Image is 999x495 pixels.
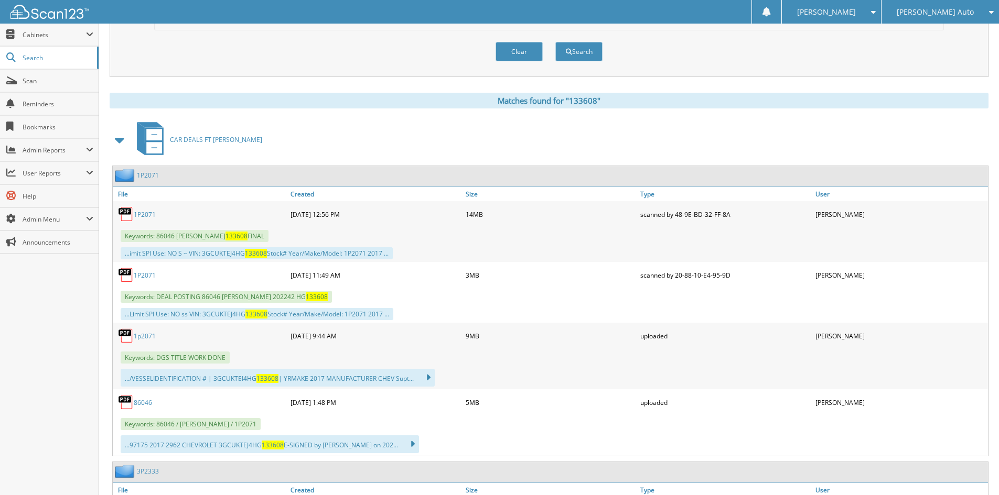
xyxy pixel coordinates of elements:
[813,265,988,285] div: [PERSON_NAME]
[463,204,638,225] div: 14MB
[463,392,638,413] div: 5MB
[121,308,393,320] div: ...Limit SPI Use: NO ss VIN: 3GCUKTEJ4HG Stock# Year/Make/Model: 1P2071 2017 ...
[638,204,813,225] div: scanned by 48-9E-BD-32-FF-8A
[555,42,603,61] button: Search
[638,392,813,413] div: uploaded
[245,310,267,318] span: 133608
[115,169,137,182] img: folder2.png
[813,325,988,346] div: [PERSON_NAME]
[496,42,543,61] button: Clear
[10,5,89,19] img: scan123-logo-white.svg
[121,435,419,453] div: ...97175 2017 2962 CHEVROLET 3GCUKTEJ4HG E-SIGNED by [PERSON_NAME] on 202...
[121,230,268,242] span: Keywords: 86046 [PERSON_NAME] FINAL
[115,465,137,478] img: folder2.png
[463,325,638,346] div: 9MB
[134,210,156,219] a: 1P2071
[288,187,463,201] a: Created
[121,418,261,430] span: Keywords: 86046 / [PERSON_NAME] / 1P2071
[23,53,92,62] span: Search
[256,374,278,383] span: 133608
[170,135,262,144] span: CAR DEALS FT [PERSON_NAME]
[947,445,999,495] iframe: Chat Widget
[23,100,93,108] span: Reminders
[306,292,328,301] span: 133608
[288,325,463,346] div: [DATE] 9:44 AM
[813,204,988,225] div: [PERSON_NAME]
[288,265,463,285] div: [DATE] 11:49 AM
[118,206,134,222] img: PDF.png
[121,247,393,259] div: ...imit SPI Use: NO S ~ VIN: 3GCUKTEJ4HG Stock# Year/Make/Model: 1P2071 2017 ...
[23,146,86,155] span: Admin Reports
[23,123,93,131] span: Bookmarks
[134,271,156,280] a: 1P2071
[23,238,93,247] span: Announcements
[118,328,134,344] img: PDF.png
[23,169,86,178] span: User Reports
[23,76,93,85] span: Scan
[797,9,856,15] span: [PERSON_NAME]
[23,192,93,201] span: Help
[131,119,262,160] a: CAR DEALS FT [PERSON_NAME]
[121,351,230,364] span: Keywords: DGS TITLE WORK DONE
[897,9,974,15] span: [PERSON_NAME] Auto
[118,394,134,410] img: PDF.png
[638,187,813,201] a: Type
[110,93,989,108] div: Matches found for "133608"
[288,392,463,413] div: [DATE] 1:48 PM
[813,392,988,413] div: [PERSON_NAME]
[137,467,159,476] a: 3P2333
[23,215,86,224] span: Admin Menu
[134,398,152,407] a: 86046
[638,265,813,285] div: scanned by 20-88-10-E4-95-9D
[137,171,159,180] a: 1P2071
[463,187,638,201] a: Size
[225,232,248,240] span: 133608
[463,265,638,285] div: 3MB
[121,291,332,303] span: Keywords: DEAL POSTING 86046 [PERSON_NAME] 202242 HG
[262,441,284,449] span: 133608
[288,204,463,225] div: [DATE] 12:56 PM
[121,369,435,387] div: .../VESSELIDENTIFICATION # | 3GCUKTEI4HG | YRMAKE 2017 MANUFACTURER CHEV Supt...
[813,187,988,201] a: User
[118,267,134,283] img: PDF.png
[113,187,288,201] a: File
[134,332,156,340] a: 1p2071
[245,249,267,258] span: 133608
[638,325,813,346] div: uploaded
[23,30,86,39] span: Cabinets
